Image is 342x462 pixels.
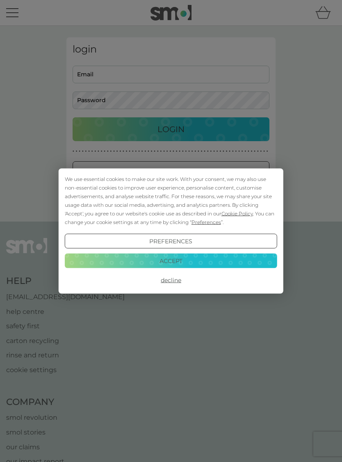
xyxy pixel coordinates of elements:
[65,273,277,288] button: Decline
[192,219,221,225] span: Preferences
[65,253,277,268] button: Accept
[221,210,253,217] span: Cookie Policy
[65,175,277,226] div: We use essential cookies to make our site work. With your consent, we may also use non-essential ...
[65,234,277,249] button: Preferences
[59,169,283,294] div: Cookie Consent Prompt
